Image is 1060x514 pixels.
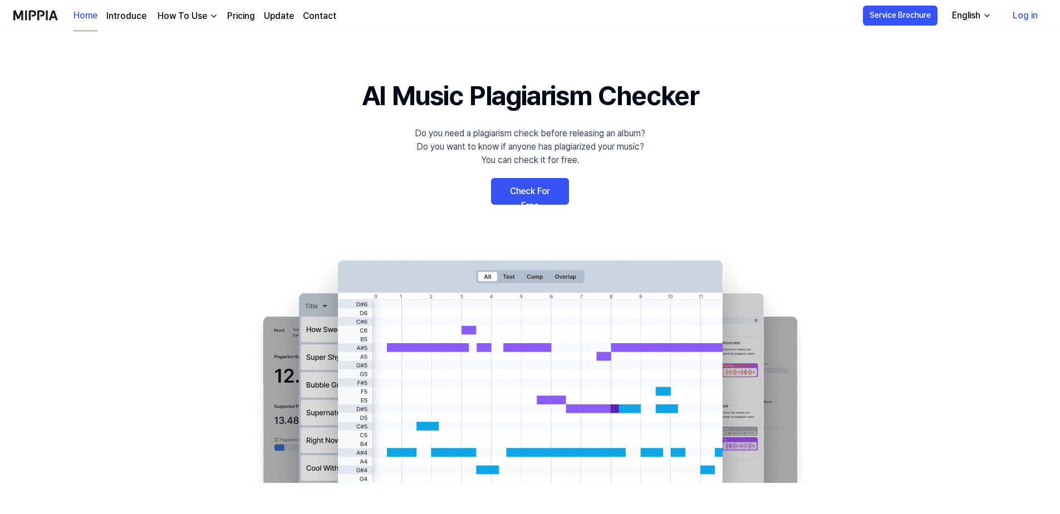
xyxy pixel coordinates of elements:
[943,4,998,27] button: English
[73,1,97,31] a: Home
[362,76,699,116] h1: AI Music Plagiarism Checker
[950,9,983,22] div: English
[264,9,294,23] a: Update
[491,178,569,205] a: Check For Free
[303,9,336,23] a: Contact
[415,127,645,167] div: Do you need a plagiarism check before releasing an album? Do you want to know if anyone has plagi...
[155,9,218,23] button: How To Use
[106,9,146,23] a: Introduce
[863,6,938,26] button: Service Brochure
[241,249,819,483] img: main Image
[227,9,255,23] a: Pricing
[209,12,218,21] img: down
[155,9,209,23] div: How To Use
